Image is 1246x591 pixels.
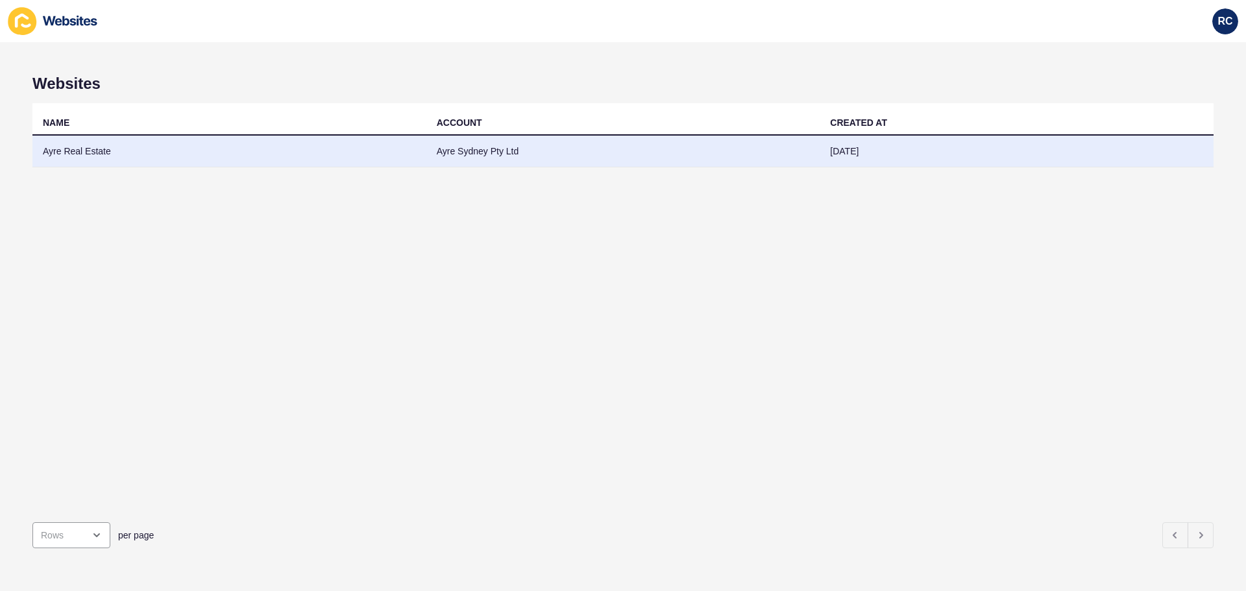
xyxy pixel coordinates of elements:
[32,75,1214,93] h1: Websites
[32,522,110,548] div: open menu
[437,116,482,129] div: ACCOUNT
[43,116,69,129] div: NAME
[820,136,1214,167] td: [DATE]
[32,136,426,167] td: Ayre Real Estate
[1217,15,1232,28] span: RC
[830,116,887,129] div: CREATED AT
[426,136,820,167] td: Ayre Sydney Pty Ltd
[118,529,154,542] span: per page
